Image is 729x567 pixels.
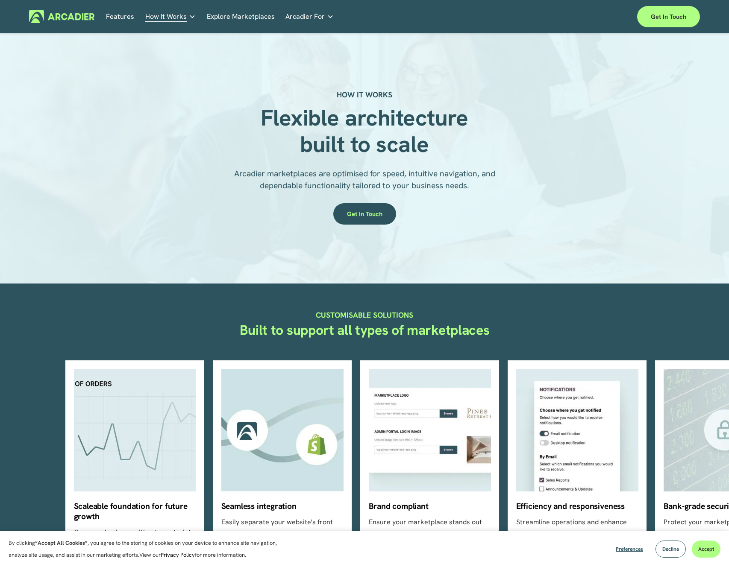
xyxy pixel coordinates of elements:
a: Features [106,10,134,23]
strong: “Accept All Cookies” [35,539,88,547]
a: folder dropdown [145,10,196,23]
span: Accept [698,546,714,552]
button: Accept [692,541,720,558]
strong: HOW IT WORKS [337,90,392,99]
button: Preferences [609,541,650,558]
img: Arcadier [29,10,94,23]
span: Arcadier marketplaces are optimised for speed, intuitive navigation, and dependable functionality... [234,168,497,191]
span: Preferences [616,546,643,552]
a: Get in touch [333,203,396,225]
button: Decline [656,541,686,558]
a: Privacy Policy [161,551,195,558]
strong: Flexible architecture built to scale [261,103,474,159]
p: By clicking , you agree to the storing of cookies on your device to enhance site navigation, anal... [9,537,286,561]
span: Arcadier For [285,11,325,23]
strong: Built to support all types of marketplaces [240,321,490,339]
a: folder dropdown [285,10,334,23]
a: Get in touch [637,6,700,27]
span: Decline [662,546,679,552]
strong: CUSTOMISABLE SOLUTIONS [316,310,413,320]
a: Explore Marketplaces [207,10,275,23]
span: How It Works [145,11,187,23]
